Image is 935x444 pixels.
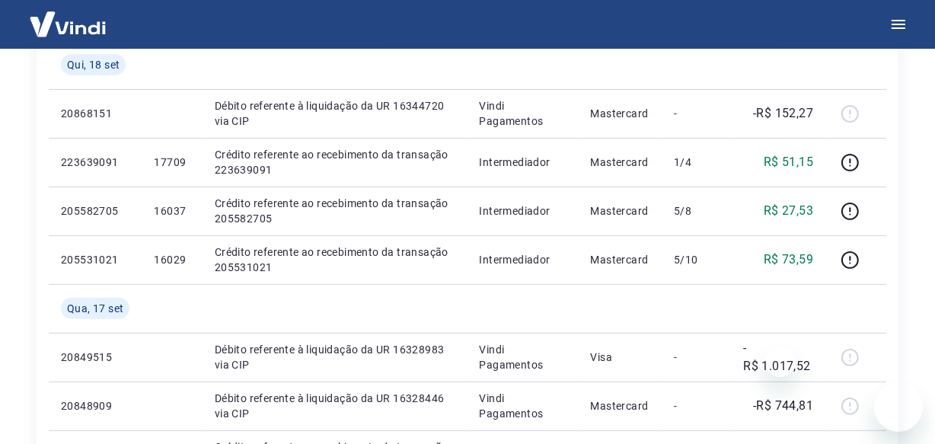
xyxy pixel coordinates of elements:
p: 5/8 [674,203,719,219]
p: Mastercard [591,106,650,121]
p: Débito referente à liquidação da UR 16344720 via CIP [215,98,455,129]
p: Vindi Pagamentos [479,342,566,372]
p: -R$ 744,81 [753,397,813,415]
img: Vindi [18,1,117,47]
p: 16029 [154,252,190,267]
p: Crédito referente ao recebimento da transação 205582705 [215,196,455,226]
p: Intermediador [479,155,566,170]
p: 20868151 [61,106,129,121]
p: Visa [591,350,650,365]
p: R$ 73,59 [764,251,813,269]
p: 5/10 [674,252,719,267]
p: Vindi Pagamentos [479,391,566,421]
p: R$ 51,15 [764,153,813,171]
p: Débito referente à liquidação da UR 16328446 via CIP [215,391,455,421]
p: Débito referente à liquidação da UR 16328983 via CIP [215,342,455,372]
p: 205582705 [61,203,129,219]
p: - [674,106,719,121]
p: 1/4 [674,155,719,170]
p: 17709 [154,155,190,170]
p: Crédito referente ao recebimento da transação 205531021 [215,244,455,275]
p: Intermediador [479,203,566,219]
p: 16037 [154,203,190,219]
p: Crédito referente ao recebimento da transação 223639091 [215,147,455,177]
p: -R$ 1.017,52 [743,339,813,375]
p: Vindi Pagamentos [479,98,566,129]
p: Intermediador [479,252,566,267]
iframe: Fechar mensagem [765,347,796,377]
p: Mastercard [591,398,650,414]
p: 20849515 [61,350,129,365]
p: -R$ 152,27 [753,104,813,123]
p: 223639091 [61,155,129,170]
iframe: Botão para abrir a janela de mensagens [874,383,923,432]
p: Mastercard [591,252,650,267]
span: Qui, 18 set [67,57,120,72]
p: 20848909 [61,398,129,414]
span: Qua, 17 set [67,301,123,316]
p: - [674,398,719,414]
p: 205531021 [61,252,129,267]
p: Mastercard [591,155,650,170]
p: Mastercard [591,203,650,219]
p: - [674,350,719,365]
p: R$ 27,53 [764,202,813,220]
